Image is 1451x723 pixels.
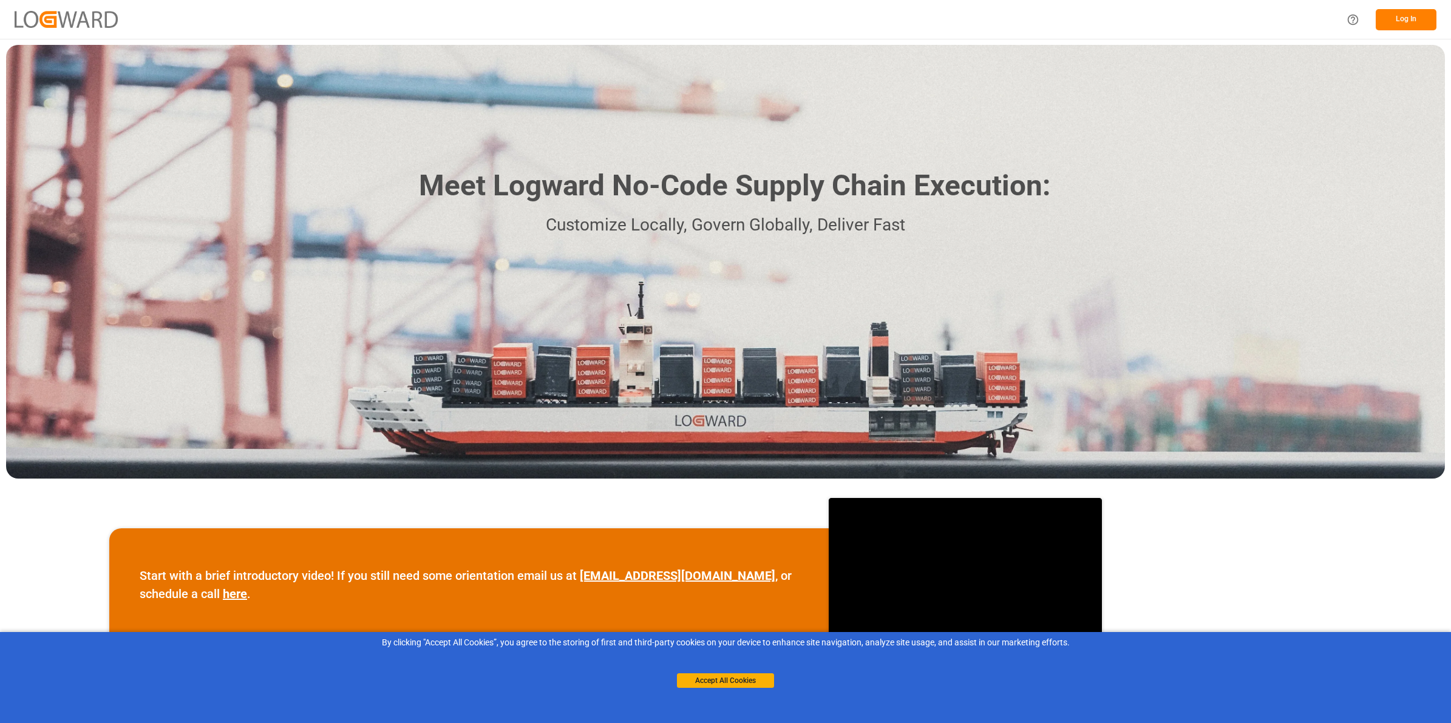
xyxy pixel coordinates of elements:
button: Accept All Cookies [677,673,774,688]
button: Log In [1376,9,1436,30]
h1: Meet Logward No-Code Supply Chain Execution: [419,164,1050,207]
a: here [223,587,247,601]
button: Help Center [1339,6,1367,33]
p: Customize Locally, Govern Globally, Deliver Fast [401,212,1050,239]
a: [EMAIL_ADDRESS][DOMAIN_NAME] [580,568,775,583]
p: Start with a brief introductory video! If you still need some orientation email us at , or schedu... [140,567,798,603]
img: Logward_new_orange.png [15,11,118,27]
div: By clicking "Accept All Cookies”, you agree to the storing of first and third-party cookies on yo... [8,636,1443,649]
